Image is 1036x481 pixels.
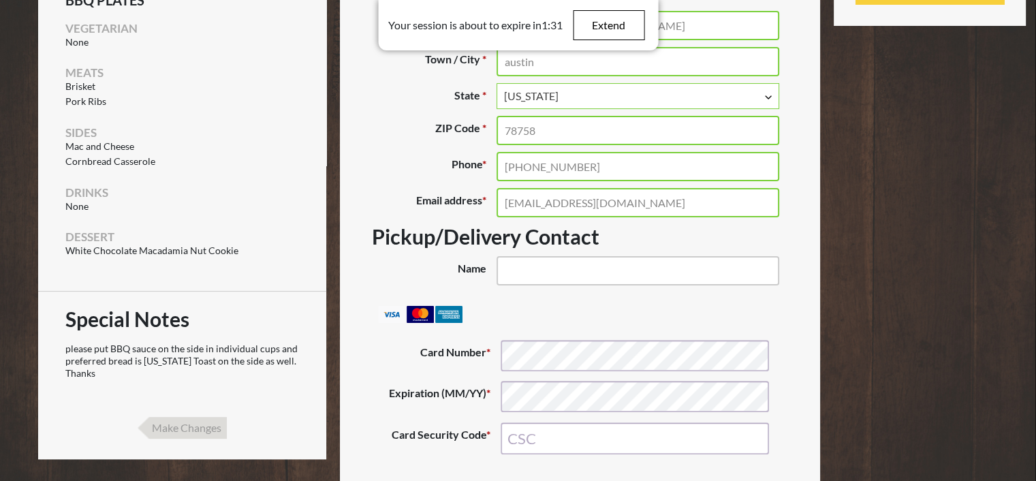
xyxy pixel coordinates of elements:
div: Your session is about to expire in [388,17,563,33]
label: Town / City [372,47,497,76]
label: Street address [372,11,497,40]
li: Pork Ribs [65,96,299,108]
span: Sides [65,125,97,140]
input: CSC [501,422,769,454]
abbr: required [482,52,486,65]
img: mastercard [407,306,434,323]
span: 1:31 [541,18,563,31]
span: Vegetarian [65,21,138,35]
span: Drinks [65,185,108,200]
label: Card Number [382,340,501,371]
input: Make Changes [138,417,227,439]
label: State [372,83,497,109]
span: Meats [65,65,104,80]
img: visa [378,306,405,323]
label: Email address [372,188,497,217]
label: Card Security Code [382,422,501,454]
fieldset: Payment Info [382,340,777,464]
li: White Chocolate Macadamia Nut Cookie [65,245,299,257]
li: Mac and Cheese [65,141,299,153]
label: Phone [372,152,497,181]
span: Texas [504,88,772,104]
img: amex [435,306,462,323]
li: None [65,201,299,213]
label: Name [372,256,497,285]
li: Brisket [65,81,299,93]
span: State [497,83,779,109]
h3: Pickup/Delivery Contact [372,224,788,249]
li: None [65,37,299,48]
span: Dessert [65,230,114,244]
label: ZIP Code [372,116,497,145]
span: Special Notes [65,309,299,329]
span: please put BBQ sauce on the side in individual cups and preferred bread is [US_STATE] Toast on th... [65,343,298,379]
abbr: required [482,89,486,102]
li: Cornbread Casserole [65,156,299,168]
button: Extend [573,10,644,40]
label: Expiration (MM/YY) [382,381,501,412]
abbr: required [482,121,486,134]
